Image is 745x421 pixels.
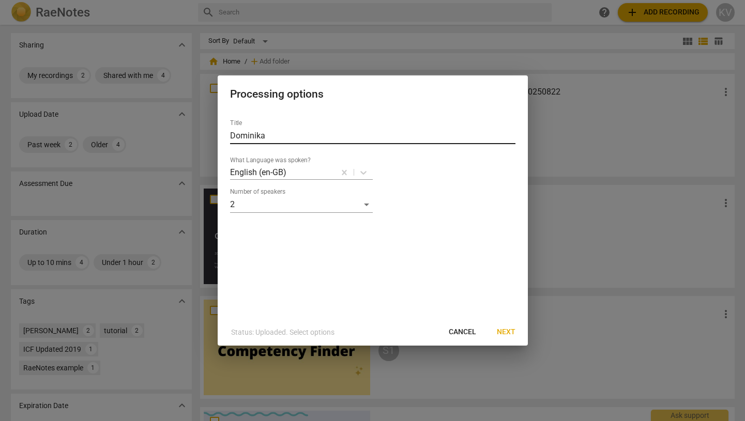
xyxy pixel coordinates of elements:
button: Next [489,323,524,341]
span: Next [497,327,515,337]
div: 2 [230,196,373,213]
button: Cancel [440,323,484,341]
label: Title [230,120,242,126]
h2: Processing options [230,88,515,101]
p: Status: Uploaded. Select options [231,327,335,338]
p: English (en-GB) [230,166,286,178]
label: What Language was spoken? [230,157,311,163]
label: Number of speakers [230,189,285,195]
span: Cancel [449,327,476,337]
